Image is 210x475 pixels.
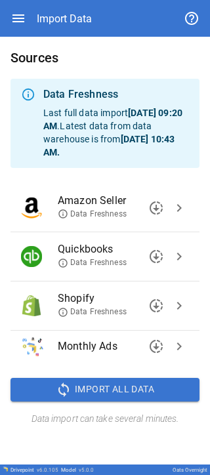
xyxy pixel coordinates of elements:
div: Data Freshness [43,87,189,102]
div: Model [61,467,94,473]
img: Amazon Seller [21,197,42,218]
span: chevron_right [171,200,187,216]
span: Shopify [58,291,168,306]
span: Monthly Ads [58,339,168,354]
div: Import Data [37,12,92,25]
img: Shopify [21,295,42,316]
p: Last full data import . Latest data from data warehouse is from [43,106,189,159]
span: v 5.0.0 [79,467,94,473]
span: downloading [148,249,164,264]
span: sync [56,382,72,398]
div: Oats Overnight [173,467,207,473]
span: chevron_right [171,249,187,264]
img: Quickbooks [21,246,42,267]
span: Quickbooks [58,241,168,257]
b: [DATE] 09:20 AM [43,108,182,131]
span: Data Freshness [58,209,127,220]
span: Import All Data [75,381,154,398]
img: Drivepoint [3,466,8,472]
span: chevron_right [171,339,187,354]
div: Drivepoint [10,467,58,473]
span: v 6.0.105 [37,467,58,473]
h6: Sources [10,47,199,68]
span: Data Freshness [58,306,127,318]
span: downloading [148,200,164,216]
button: Import All Data [10,378,199,402]
span: Data Freshness [58,257,127,268]
span: Amazon Seller [58,193,168,209]
h6: Data import can take several minutes. [10,412,199,426]
span: downloading [148,298,164,314]
b: [DATE] 10:43 AM . [43,134,175,157]
span: downloading [148,339,164,354]
span: chevron_right [171,298,187,314]
img: Monthly Ads [21,336,45,357]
